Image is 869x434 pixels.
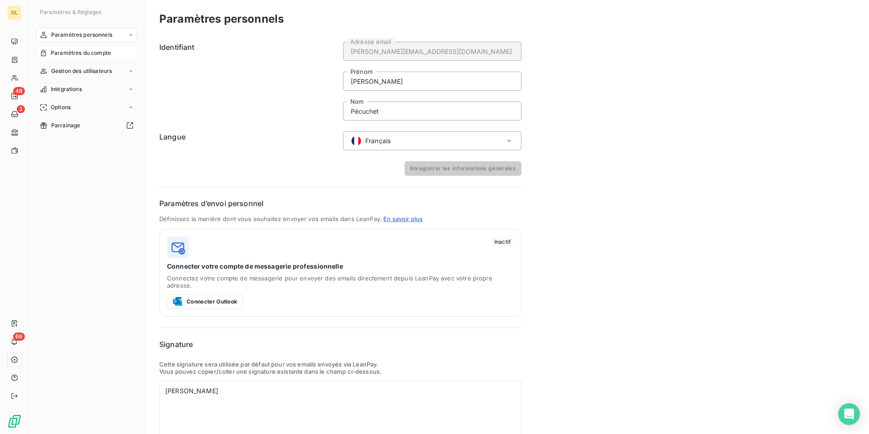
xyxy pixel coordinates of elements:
span: Paramètres personnels [51,31,112,39]
span: Intégrations [51,85,82,93]
h6: Identifiant [159,42,338,121]
p: Vous pouvez copier/coller une signature existante dans le champ ci-dessous. [159,368,521,375]
span: Gestion des utilisateurs [51,67,112,75]
span: 3 [17,105,25,113]
div: Open Intercom Messenger [838,403,860,425]
img: Logo LeanPay [7,414,22,429]
input: placeholder [343,42,521,61]
span: Parrainage [51,121,81,130]
img: logo [167,236,189,258]
span: Inactif [492,236,514,247]
h6: Signature [159,339,521,350]
span: Connectez votre compte de messagerie pour envoyer des emails directement depuis LeanPay avec votr... [167,275,514,289]
span: 66 [13,333,25,341]
span: Options [51,103,71,111]
span: Français [365,136,391,145]
span: 48 [13,87,25,95]
span: Paramètres du compte [51,49,111,57]
h6: Paramètres d’envoi personnel [159,198,521,209]
button: Connecter Outlook [167,294,243,309]
div: [PERSON_NAME] [165,386,516,395]
a: En savoir plus [383,215,423,222]
a: Parrainage [36,118,137,133]
input: placeholder [343,72,521,91]
span: Paramètres & Réglages [40,9,101,15]
a: Paramètres du compte [36,46,137,60]
input: placeholder [343,101,521,121]
button: Enregistrer les informations générales [405,161,521,176]
span: Définissez la manière dont vous souhaitez envoyer vos emails dans LeanPay. [159,215,382,222]
span: Connecter votre compte de messagerie professionnelle [167,262,514,271]
p: Cette signature sera utilisée par défaut pour vos emails envoyés via LeanPay. [159,361,521,368]
div: DL [7,5,22,20]
h3: Paramètres personnels [159,11,284,27]
h6: Langue [159,131,338,150]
